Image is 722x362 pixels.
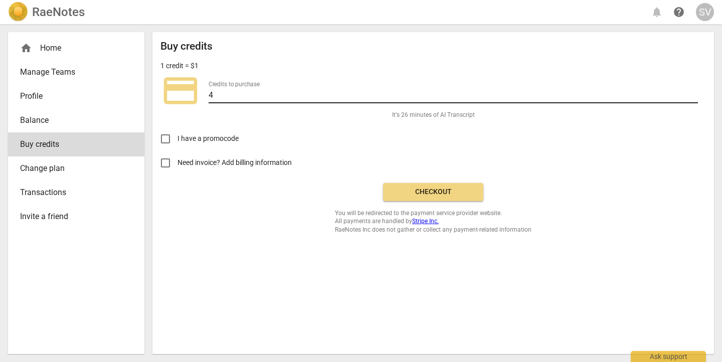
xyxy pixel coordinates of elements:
[8,205,144,229] a: Invite a friend
[160,61,199,71] p: 1 credit = $1
[392,111,475,119] span: It's 26 minutes of AI Transcript
[177,133,239,144] span: I have a promocode
[8,156,144,180] a: Change plan
[673,6,685,18] span: help
[20,138,124,150] span: Buy credits
[20,162,124,174] span: Change plan
[412,218,439,225] a: Stripe Inc.
[383,183,483,201] button: Checkout
[20,42,124,54] div: Home
[696,3,714,21] button: SV
[20,66,124,78] span: Manage Teams
[32,5,85,19] h2: RaeNotes
[20,42,32,54] span: home
[8,132,144,156] a: Buy credits
[8,84,144,108] a: Profile
[160,71,201,111] span: credit_card
[20,90,124,102] span: Profile
[209,81,260,87] label: Credits to purchase
[8,2,28,22] img: Logo
[20,211,124,223] span: Invite a friend
[160,40,213,53] h2: Buy credits
[177,157,293,168] span: Need invoice? Add billing information
[391,187,475,197] span: Checkout
[335,209,531,234] span: You will be redirected to the payment service provider website. All payments are handled by RaeNo...
[8,2,85,22] a: LogoRaeNotes
[8,180,144,205] a: Transactions
[8,36,144,60] div: Home
[8,108,144,132] a: Balance
[20,187,124,199] span: Transactions
[670,3,688,21] a: Help
[8,60,144,84] a: Manage Teams
[631,351,706,362] div: Ask support
[20,114,124,126] span: Balance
